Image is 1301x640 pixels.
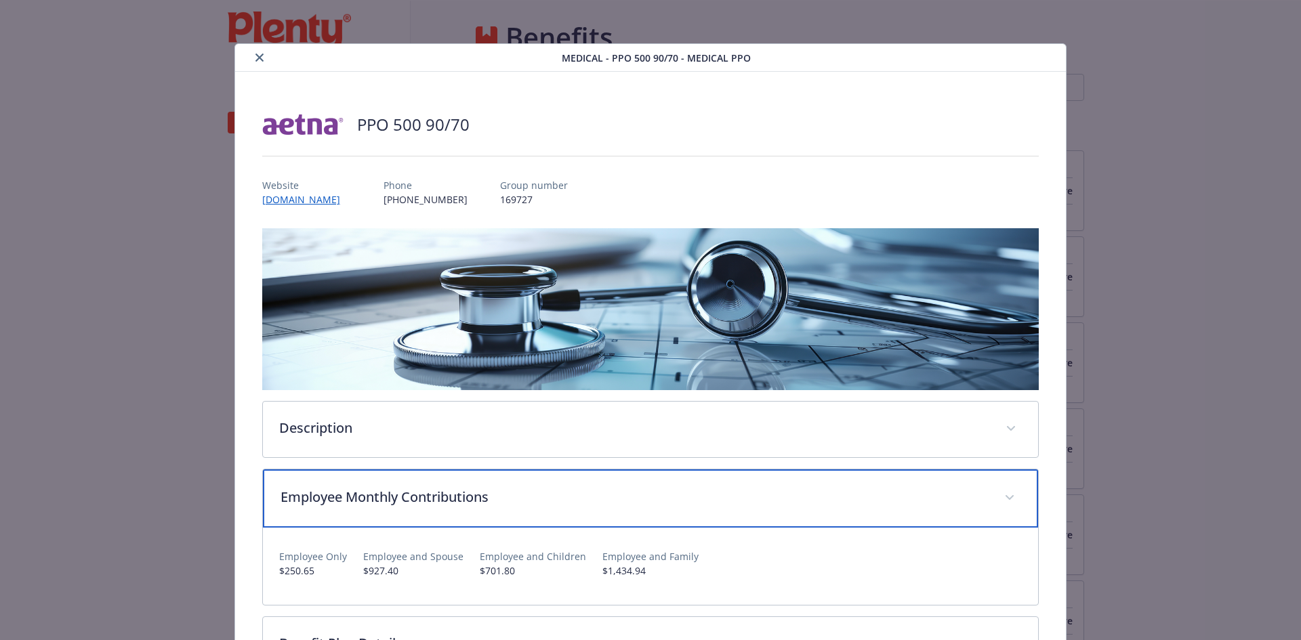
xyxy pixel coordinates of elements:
[279,549,347,563] p: Employee Only
[263,469,1039,528] div: Employee Monthly Contributions
[262,228,1039,390] img: banner
[500,178,568,192] p: Group number
[363,563,463,578] p: $927.40
[602,563,699,578] p: $1,434.94
[363,549,463,563] p: Employee and Spouse
[279,563,347,578] p: $250.65
[480,563,586,578] p: $701.80
[262,104,344,145] img: Aetna Inc
[281,487,989,507] p: Employee Monthly Contributions
[251,49,268,66] button: close
[262,178,351,192] p: Website
[500,192,568,207] p: 169727
[384,178,468,192] p: Phone
[480,549,586,563] p: Employee and Children
[263,528,1039,605] div: Employee Monthly Contributions
[562,51,751,65] span: Medical - PPO 500 90/70 - Medical PPO
[262,193,351,206] a: [DOMAIN_NAME]
[602,549,699,563] p: Employee and Family
[279,418,990,438] p: Description
[357,113,470,136] h2: PPO 500 90/70
[384,192,468,207] p: [PHONE_NUMBER]
[263,402,1039,457] div: Description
